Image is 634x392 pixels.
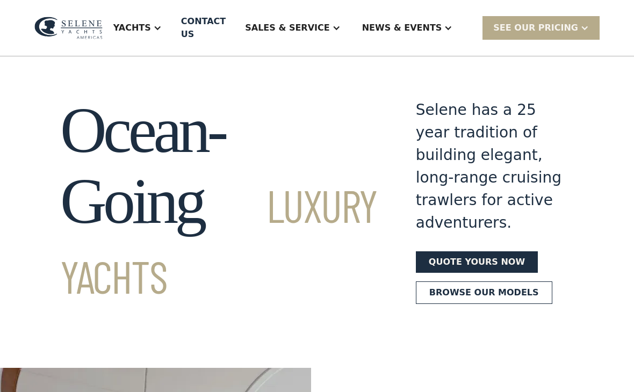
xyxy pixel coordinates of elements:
[493,21,578,34] div: SEE Our Pricing
[416,251,538,273] a: Quote yours now
[181,15,226,41] div: Contact US
[113,21,151,34] div: Yachts
[245,21,329,34] div: Sales & Service
[103,6,172,49] div: Yachts
[482,16,600,39] div: SEE Our Pricing
[416,281,552,304] a: Browse our models
[416,99,574,234] div: Selene has a 25 year tradition of building elegant, long-range cruising trawlers for active adven...
[362,21,442,34] div: News & EVENTS
[234,6,351,49] div: Sales & Service
[351,6,464,49] div: News & EVENTS
[34,17,103,39] img: logo
[60,95,377,308] h1: Ocean-Going
[60,178,377,303] span: Luxury Yachts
